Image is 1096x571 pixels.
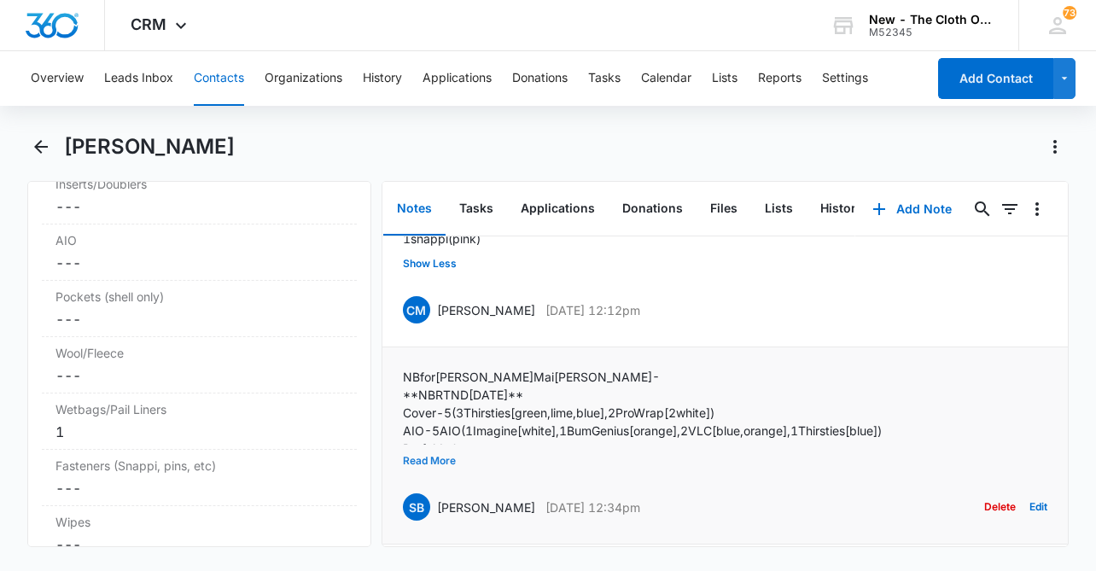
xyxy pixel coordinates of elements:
[55,309,343,329] dd: ---
[55,253,343,273] dd: ---
[55,400,343,418] label: Wetbags/Pail Liners
[545,498,640,516] p: [DATE] 12:34pm
[42,450,357,506] div: Fasteners (Snappi, pins, etc)---
[437,498,535,516] p: [PERSON_NAME]
[55,196,343,217] dd: ---
[104,51,173,106] button: Leads Inbox
[641,51,691,106] button: Calendar
[938,58,1053,99] button: Add Contact
[64,134,235,160] h1: [PERSON_NAME]
[403,230,819,248] p: 1 snappi (pink)
[751,183,807,236] button: Lists
[807,183,877,236] button: History
[194,51,244,106] button: Contacts
[609,183,697,236] button: Donations
[55,231,343,249] label: AIO
[55,288,343,306] label: Pockets (shell only)
[545,301,640,319] p: [DATE] 12:12pm
[423,51,492,106] button: Applications
[403,368,882,386] p: NB for [PERSON_NAME] Mai [PERSON_NAME] -
[42,168,357,224] div: Inserts/Doublers---
[42,393,357,450] div: Wetbags/Pail Liners1
[265,51,342,106] button: Organizations
[869,13,994,26] div: account name
[403,493,430,521] span: SB
[588,51,621,106] button: Tasks
[55,534,343,555] dd: ---
[403,445,456,477] button: Read More
[55,513,343,531] label: Wipes
[27,133,54,160] button: Back
[403,440,882,457] p: Prefold - 9
[1063,6,1076,20] div: notifications count
[31,51,84,106] button: Overview
[1063,6,1076,20] span: 73
[403,404,882,422] p: Cover - 5 (3 Thirsties [green, lime, blue], 2 Pro Wrap [2 white])
[42,281,357,337] div: Pockets (shell only)---
[403,248,457,280] button: Show Less
[403,422,882,440] p: AIO - 5 AIO (1 Imagine [white], 1 BumGenius [orange], 2 VLC [blue, orange], 1 Thirsties [blue])
[822,51,868,106] button: Settings
[446,183,507,236] button: Tasks
[869,26,994,38] div: account id
[712,51,737,106] button: Lists
[383,183,446,236] button: Notes
[131,15,166,33] span: CRM
[984,491,1016,523] button: Delete
[969,195,996,223] button: Search...
[1041,133,1069,160] button: Actions
[42,506,357,562] div: Wipes---
[507,183,609,236] button: Applications
[55,457,343,475] label: Fasteners (Snappi, pins, etc)
[55,344,343,362] label: Wool/Fleece
[758,51,802,106] button: Reports
[1029,491,1047,523] button: Edit
[996,195,1023,223] button: Filters
[42,337,357,393] div: Wool/Fleece---
[55,478,343,498] dd: ---
[855,189,969,230] button: Add Note
[403,296,430,323] span: CM
[55,175,343,193] label: Inserts/Doublers
[512,51,568,106] button: Donations
[55,422,343,442] div: 1
[697,183,751,236] button: Files
[42,224,357,281] div: AIO---
[437,301,535,319] p: [PERSON_NAME]
[55,365,343,386] dd: ---
[1023,195,1051,223] button: Overflow Menu
[363,51,402,106] button: History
